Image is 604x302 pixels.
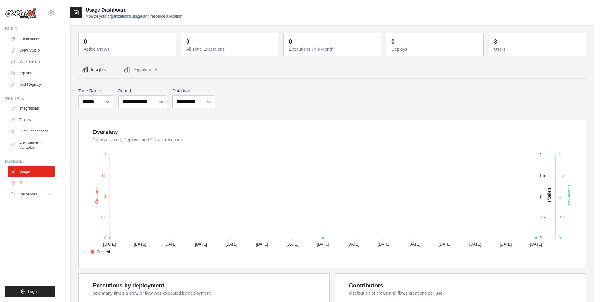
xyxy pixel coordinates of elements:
[226,242,238,247] tspan: [DATE]
[500,242,512,247] tspan: [DATE]
[391,46,479,52] dt: Deploys
[28,289,40,294] span: Logout
[118,88,168,94] label: Period
[8,115,55,125] a: Traces
[84,37,87,46] div: 0
[78,88,113,94] label: Time Range
[195,242,207,247] tspan: [DATE]
[567,185,571,205] text: Executions
[289,37,292,46] div: 0
[559,173,564,178] tspan: 1.5
[559,194,561,199] tspan: 1
[559,215,564,219] tspan: 0.5
[90,249,110,255] span: Created
[8,45,55,55] a: Crew Studio
[172,88,215,94] label: Data type
[289,46,377,52] dt: Executions This Month
[317,242,329,247] tspan: [DATE]
[84,46,172,52] dt: Active Crews
[8,68,55,78] a: Agents
[5,96,55,101] div: Operate
[134,242,146,247] tspan: [DATE]
[78,61,110,78] button: Insights
[347,242,359,247] tspan: [DATE]
[540,215,545,219] tspan: 0.5
[540,194,542,199] tspan: 1
[287,242,299,247] tspan: [DATE]
[86,6,182,14] h2: Usage Dashboard
[104,153,107,157] tspan: 2
[540,153,542,157] tspan: 2
[8,57,55,67] a: Marketplace
[104,194,107,199] tspan: 1
[5,7,36,19] img: Logo
[19,192,37,197] span: Resources
[439,242,451,247] tspan: [DATE]
[186,37,189,46] div: 0
[8,126,55,136] a: LLM Connections
[5,26,55,32] div: Build
[92,290,322,296] dt: how many times a crew or flow was executed by deployment
[559,153,561,157] tspan: 2
[120,61,162,78] button: Deployments
[8,79,55,90] a: Tool Registry
[5,159,55,164] div: Manage
[391,37,394,46] div: 0
[378,242,390,247] tspan: [DATE]
[5,286,55,297] button: Logout
[8,166,55,177] a: Usage
[92,128,118,136] div: Overview
[408,242,420,247] tspan: [DATE]
[8,137,55,153] a: Environment Variables
[8,189,55,199] button: Resources
[186,46,274,52] dt: All Time Executions
[86,14,182,19] p: Monitor your organization's usage and resource allocation
[94,186,99,204] text: Creations
[165,242,176,247] tspan: [DATE]
[349,290,578,296] dt: distribution of crews and flows creations per user
[559,236,561,240] tspan: 0
[547,188,552,203] text: Deploys
[540,236,542,240] tspan: 0
[92,281,164,290] div: Executions by deployment
[101,173,107,178] tspan: 1.5
[104,236,107,240] tspan: 0
[103,242,116,247] tspan: [DATE]
[8,34,55,44] a: Automations
[530,242,542,247] tspan: [DATE]
[8,103,55,113] a: Integrations
[78,61,586,78] nav: Tabs
[8,178,56,188] a: Settings
[494,37,497,46] div: 3
[494,46,582,52] dt: Users
[540,173,545,178] tspan: 1.5
[256,242,268,247] tspan: [DATE]
[349,281,383,290] div: Contributors
[101,215,107,219] tspan: 0.5
[92,136,578,143] dt: Crews created, Deploys, and Crew executions
[469,242,481,247] tspan: [DATE]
